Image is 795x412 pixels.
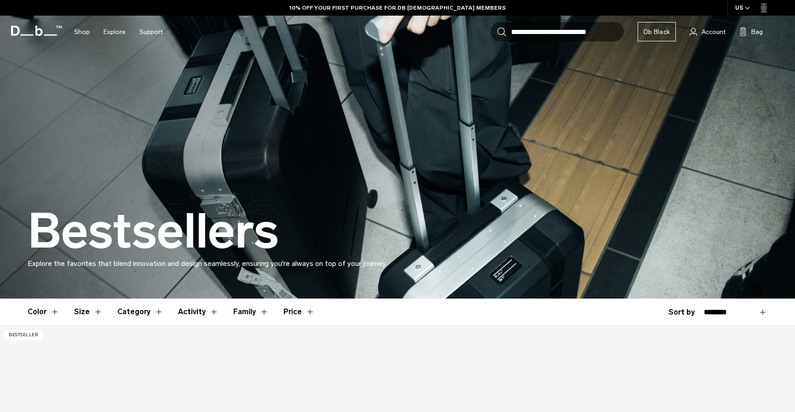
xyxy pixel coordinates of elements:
[74,299,103,325] button: Toggle Filter
[5,330,42,340] p: Bestseller
[139,16,163,48] a: Support
[283,299,315,325] button: Toggle Price
[28,299,59,325] button: Toggle Filter
[751,27,763,37] span: Bag
[702,27,726,37] span: Account
[690,26,726,37] a: Account
[178,299,219,325] button: Toggle Filter
[28,259,387,268] span: Explore the favorites that blend innovation and design seamlessly, ensuring you're always on top ...
[74,16,90,48] a: Shop
[117,299,163,325] button: Toggle Filter
[104,16,126,48] a: Explore
[233,299,269,325] button: Toggle Filter
[739,26,763,37] button: Bag
[289,4,506,12] a: 10% OFF YOUR FIRST PURCHASE FOR DB [DEMOGRAPHIC_DATA] MEMBERS
[28,205,279,258] h1: Bestsellers
[638,22,676,41] a: Db Black
[67,16,170,48] nav: Main Navigation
